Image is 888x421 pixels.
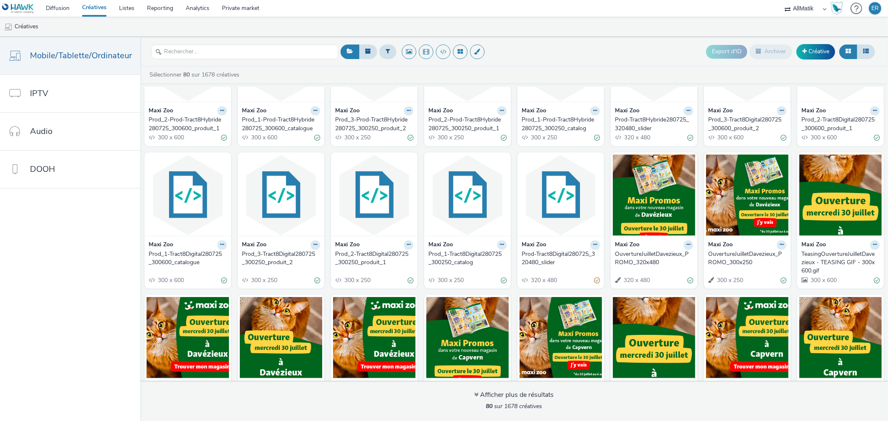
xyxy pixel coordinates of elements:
[250,276,277,284] span: 300 x 250
[428,116,503,133] div: Prod_2-Prod-Tract8Hybride280725_300250_produit_1
[708,240,733,250] strong: Maxi Zoo
[343,276,371,284] span: 300 x 250
[522,116,600,133] a: Prod_1-Prod-Tract8Hybride280725_300250_catalog
[716,134,744,141] span: 300 x 600
[530,134,557,141] span: 300 x 250
[522,250,597,267] div: Prod-Tract8Digital280725_320480_slider
[801,116,876,133] div: Prod_2-Tract8Digital280725_300600_produit_1
[831,2,846,15] a: Hawk Academy
[147,155,229,236] img: Prod_1-Tract8Digital280725_300600_catalogue visual
[408,276,413,285] div: Valide
[428,116,507,133] a: Prod_2-Prod-Tract8Hybride280725_300250_produit_1
[615,240,639,250] strong: Maxi Zoo
[615,116,693,133] a: Prod-Tract8Hybride280725_320480_slider
[240,155,322,236] img: Prod_3-Tract8Digital280725_300250_produit_2 visual
[781,134,786,142] div: Valide
[831,2,843,15] img: Hawk Academy
[708,250,783,267] div: OuvertureJuilletDavezieux_PROMO_300x250
[687,134,693,142] div: Valide
[522,250,600,267] a: Prod-Tract8Digital280725_320480_slider
[149,240,173,250] strong: Maxi Zoo
[335,240,360,250] strong: Maxi Zoo
[240,297,322,378] img: TeasingOuvertureJuilletDavezieux_320x480 visual
[149,250,224,267] div: Prod_1-Tract8Digital280725_300600_catalogue
[30,163,55,175] span: DOOH
[151,45,338,59] input: Rechercher...
[520,297,602,378] img: OuvertureJuilletCapvern_PROMO_300x250 visual
[428,240,453,250] strong: Maxi Zoo
[799,297,882,378] img: TeasingOuvertureJuilletCapvern_320x480 visual
[221,276,227,285] div: Valide
[522,240,546,250] strong: Maxi Zoo
[147,297,229,378] img: TeasingOuvertureJuilletDavezieux - TEASING GIF - 300x250.gif visual
[801,240,826,250] strong: Maxi Zoo
[343,134,371,141] span: 300 x 250
[30,50,132,62] span: Mobile/Tablette/Ordinateur
[242,250,320,267] a: Prod_3-Tract8Digital280725_300250_produit_2
[708,116,786,133] a: Prod_3-Tract8Digital280725_300600_produit_2
[149,71,243,79] a: Sélectionner sur 1678 créatives
[335,106,360,116] strong: Maxi Zoo
[242,106,266,116] strong: Maxi Zoo
[501,134,507,142] div: Valide
[2,3,34,14] img: undefined Logo
[426,297,509,378] img: OuvertureJuilletCapvern_PROMO_320x480 visual
[335,116,410,133] div: Prod_3-Prod-Tract8Hybride280725_300250_produit_2
[149,106,173,116] strong: Maxi Zoo
[716,276,743,284] span: 300 x 250
[428,106,453,116] strong: Maxi Zoo
[486,402,542,410] span: sur 1678 créatives
[615,106,639,116] strong: Maxi Zoo
[623,276,650,284] span: 320 x 480
[408,134,413,142] div: Valide
[801,116,880,133] a: Prod_2-Tract8Digital280725_300600_produit_1
[801,106,826,116] strong: Maxi Zoo
[314,134,320,142] div: Valide
[839,45,857,59] button: Grille
[874,134,880,142] div: Valide
[242,250,317,267] div: Prod_3-Tract8Digital280725_300250_produit_2
[437,276,464,284] span: 300 x 250
[871,2,879,15] div: ER
[520,155,602,236] img: Prod-Tract8Digital280725_320480_slider visual
[706,45,747,58] button: Export d'ID
[333,155,415,236] img: Prod_2-Tract8Digital280725_300250_produit_1 visual
[708,106,733,116] strong: Maxi Zoo
[613,297,695,378] img: TeasingOuvertureJuilletCapvern - TEASING GIF - 300x600.gif visual
[874,276,880,285] div: Valide
[437,134,464,141] span: 300 x 250
[183,71,190,79] strong: 80
[522,106,546,116] strong: Maxi Zoo
[749,45,792,59] button: Archiver
[221,134,227,142] div: Valide
[242,116,317,133] div: Prod_1-Prod-Tract8Hybride280725_300600_catalogue
[708,250,786,267] a: OuvertureJuilletDavezieux_PROMO_300x250
[428,250,503,267] div: Prod_1-Tract8Digital280725_300250_catalog
[314,276,320,285] div: Valide
[522,116,597,133] div: Prod_1-Prod-Tract8Hybride280725_300250_catalog
[796,44,835,59] a: Créative
[30,87,48,99] span: IPTV
[333,297,415,378] img: TeasingOuvertureJuilletDavezieux_300x250 visual
[4,23,12,31] img: mobile
[708,116,783,133] div: Prod_3-Tract8Digital280725_300600_produit_2
[615,116,690,133] div: Prod-Tract8Hybride280725_320480_slider
[486,402,493,410] strong: 80
[335,250,413,267] a: Prod_2-Tract8Digital280725_300250_produit_1
[594,134,600,142] div: Valide
[613,155,695,236] img: OuvertureJuilletDavezieux_PROMO_320x480 visual
[157,276,184,284] span: 300 x 600
[242,240,266,250] strong: Maxi Zoo
[426,155,509,236] img: Prod_1-Tract8Digital280725_300250_catalog visual
[801,250,880,275] a: TeasingOuvertureJuilletDavezieux - TEASING GIF - 300x600.gif
[810,134,837,141] span: 300 x 600
[615,250,690,267] div: OuvertureJuilletDavezieux_PROMO_320x480
[687,276,693,285] div: Valide
[615,250,693,267] a: OuvertureJuilletDavezieux_PROMO_320x480
[530,276,557,284] span: 320 x 480
[857,45,875,59] button: Liste
[810,276,837,284] span: 300 x 600
[30,125,52,137] span: Audio
[428,250,507,267] a: Prod_1-Tract8Digital280725_300250_catalog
